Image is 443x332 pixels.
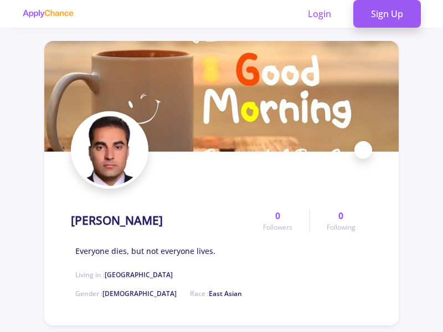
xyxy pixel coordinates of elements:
[263,222,292,232] span: Followers
[71,214,163,227] h1: [PERSON_NAME]
[75,289,177,298] span: Gender :
[74,114,146,186] img: habibul rahman tokhiavatar
[246,209,309,232] a: 0Followers
[22,9,74,18] img: applychance logo text only
[327,222,356,232] span: Following
[310,209,372,232] a: 0Following
[75,245,215,257] span: Everyone dies, but not everyone lives.
[275,209,280,222] span: 0
[105,270,173,279] span: [GEOGRAPHIC_DATA]
[338,209,343,222] span: 0
[75,270,173,279] span: Living in :
[190,289,242,298] span: Race :
[44,41,399,152] img: habibul rahman tokhicover image
[209,289,242,298] span: East Asian
[102,289,177,298] span: [DEMOGRAPHIC_DATA]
